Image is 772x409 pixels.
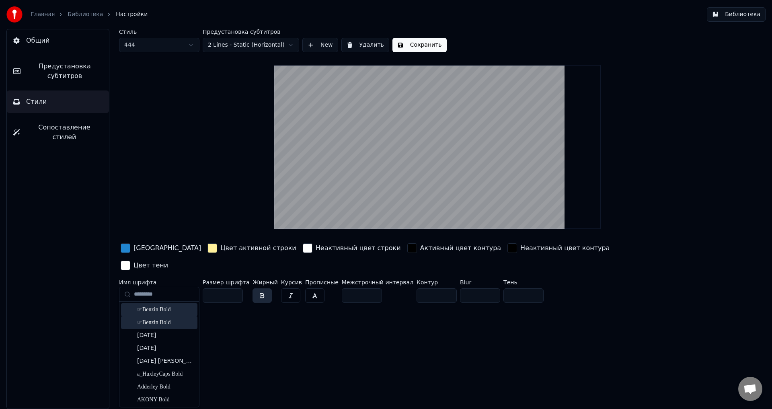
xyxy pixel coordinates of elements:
[27,62,103,81] span: Предустановка субтитров
[738,377,762,401] a: Открытый чат
[137,383,194,391] div: Adderley Bold
[6,6,23,23] img: youka
[31,10,148,18] nav: breadcrumb
[206,242,298,255] button: Цвет активной строки
[520,243,610,253] div: Неактивный цвет контура
[341,38,389,52] button: Удалить
[116,10,148,18] span: Настройки
[203,280,249,285] label: Размер шрифта
[417,280,457,285] label: Контур
[203,29,299,35] label: Предустановка субтитров
[506,242,611,255] button: Неактивный цвет контура
[420,243,501,253] div: Активный цвет контура
[316,243,401,253] div: Неактивный цвет строки
[26,123,103,142] span: Сопоставление стилей
[7,29,109,52] button: Общий
[119,242,203,255] button: [GEOGRAPHIC_DATA]
[406,242,503,255] button: Активный цвет контура
[281,280,302,285] label: Курсив
[119,280,199,285] label: Имя шрифта
[26,36,49,45] span: Общий
[342,280,413,285] label: Межстрочный интервал
[253,280,277,285] label: Жирный
[305,280,339,285] label: Прописные
[137,319,194,327] div: ☞Benzin Bold
[7,90,109,113] button: Стили
[119,29,199,35] label: Стиль
[503,280,544,285] label: Тень
[137,357,194,365] div: [DATE] [PERSON_NAME]
[68,10,103,18] a: Библиотека
[302,38,338,52] button: New
[392,38,447,52] button: Сохранить
[460,280,500,285] label: Blur
[31,10,55,18] a: Главная
[119,259,170,272] button: Цвет тени
[26,97,47,107] span: Стили
[137,344,194,352] div: [DATE]
[301,242,402,255] button: Неактивный цвет строки
[7,55,109,87] button: Предустановка субтитров
[220,243,296,253] div: Цвет активной строки
[7,116,109,148] button: Сопоставление стилей
[137,396,194,404] div: AKONY Bold
[137,331,194,339] div: [DATE]
[133,261,168,270] div: Цвет тени
[137,370,194,378] div: a_HuxleyCaps Bold
[137,306,194,314] div: ☞Benzin Bold
[133,243,201,253] div: [GEOGRAPHIC_DATA]
[707,7,766,22] button: Библиотека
